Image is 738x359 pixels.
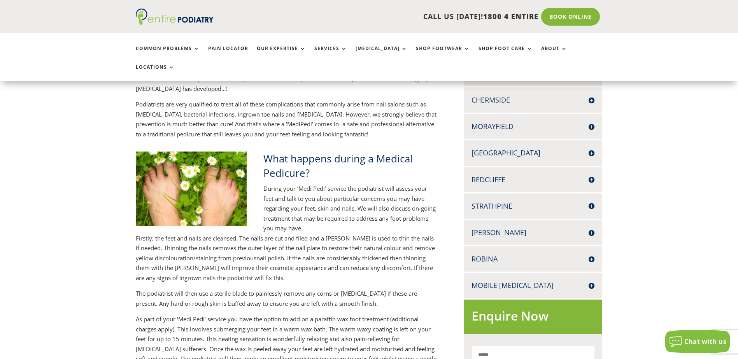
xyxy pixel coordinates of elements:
span: 1800 4 ENTIRE [483,12,538,21]
p: During your ‘Medi Pedi’ service the podiatrist will assess your feet and talk to you about partic... [263,184,438,234]
a: Shop Foot Care [479,46,533,63]
p: CALL US [DATE]! [244,12,538,22]
a: Entire Podiatry [136,19,214,26]
img: Medical Pedicure or Medi Pedi [136,152,247,225]
h4: [PERSON_NAME] [472,228,594,237]
h4: Strathpine [472,201,594,211]
h4: Morayfield [472,122,594,131]
h2: What happens during a Medical Pedicure? [263,152,438,184]
h4: Mobile [MEDICAL_DATA] [472,281,594,290]
a: Locations [136,64,175,81]
h4: Redcliffe [472,175,594,185]
a: Our Expertise [257,46,306,63]
h4: [GEOGRAPHIC_DATA] [472,148,594,158]
a: Pain Locator [208,46,248,63]
img: logo (1) [136,9,214,25]
a: Common Problems [136,46,200,63]
keyword: nail polish [256,254,284,262]
p: The podiatrist will then use a sterile blade to painlessly remove any corns or [MEDICAL_DATA] if ... [136,289,438,314]
h4: Robina [472,254,594,264]
a: Services [314,46,347,63]
a: About [541,46,567,63]
a: [MEDICAL_DATA] [356,46,407,63]
button: Chat with us [665,330,730,353]
p: Podiatrists are very qualified to treat all of these complications that commonly arise from nail ... [136,99,438,139]
p: Firstly, the feet and nails are cleansed. The nails are cut and filed and a [PERSON_NAME] is used... [136,234,438,289]
h4: Chermside [472,95,594,105]
a: Shop Footwear [416,46,470,63]
span: Chat with us [684,337,726,346]
a: Book Online [541,8,600,26]
h2: Enquire Now [472,307,594,329]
